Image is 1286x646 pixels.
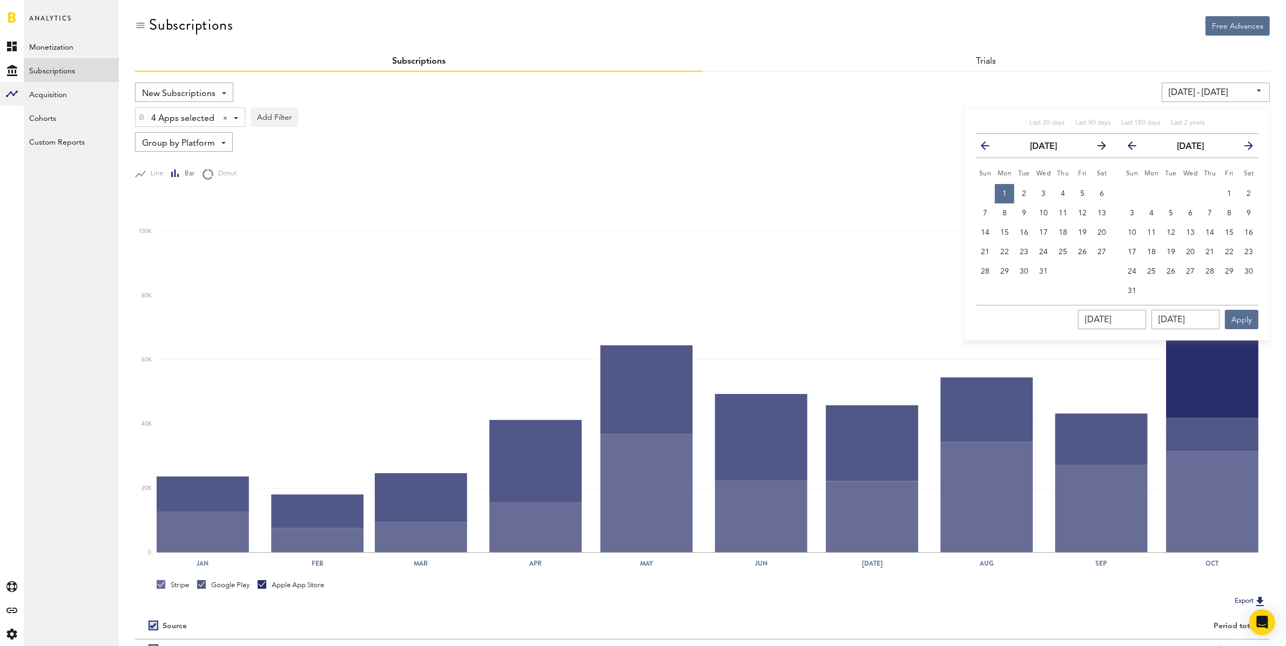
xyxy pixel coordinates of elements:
[1122,203,1142,223] button: 3
[1225,248,1234,256] span: 22
[1147,268,1156,275] span: 25
[251,107,298,127] button: Add Filter
[1200,203,1220,223] button: 7
[1152,310,1220,329] input: __/__/____
[1239,203,1258,223] button: 9
[1053,242,1073,262] button: 25
[142,486,152,491] text: 20K
[1078,171,1087,177] small: Friday
[1247,209,1251,217] span: 9
[995,262,1014,281] button: 29
[995,203,1014,223] button: 8
[1183,171,1198,177] small: Wednesday
[1014,203,1034,223] button: 9
[1239,262,1258,281] button: 30
[1244,229,1253,236] span: 16
[1206,248,1214,256] span: 21
[1030,142,1057,151] strong: [DATE]
[1098,209,1106,217] span: 13
[1188,209,1193,217] span: 6
[1053,223,1073,242] button: 18
[1239,223,1258,242] button: 16
[1121,120,1160,126] span: Last 180 days
[24,106,119,130] a: Cohorts
[1142,223,1161,242] button: 11
[1220,242,1239,262] button: 22
[1126,171,1139,177] small: Sunday
[1034,203,1053,223] button: 10
[1034,184,1053,203] button: 3
[529,559,542,568] text: Apr
[1020,268,1028,275] span: 30
[1122,223,1142,242] button: 10
[640,559,654,568] text: May
[1225,310,1258,329] button: Apply
[1080,190,1085,198] span: 5
[1020,229,1028,236] span: 16
[1041,190,1046,198] span: 3
[1022,209,1026,217] span: 9
[1149,209,1154,217] span: 4
[1186,248,1195,256] span: 20
[1161,242,1181,262] button: 19
[1161,262,1181,281] button: 26
[1181,223,1200,242] button: 13
[1092,203,1112,223] button: 13
[1181,203,1200,223] button: 6
[180,169,194,179] span: Bar
[1227,209,1231,217] span: 8
[1165,171,1177,177] small: Tuesday
[392,57,446,66] a: Subscriptions
[983,209,987,217] span: 7
[1002,209,1007,217] span: 8
[979,559,994,568] text: Aug
[755,559,767,568] text: Jun
[1206,229,1214,236] span: 14
[1122,281,1142,301] button: 31
[1244,171,1254,177] small: Saturday
[1128,229,1136,236] span: 10
[1169,209,1173,217] span: 5
[1128,287,1136,295] span: 31
[1181,242,1200,262] button: 20
[197,580,250,590] div: Google Play
[1247,190,1251,198] span: 2
[1225,268,1234,275] span: 29
[995,184,1014,203] button: 1
[1098,229,1106,236] span: 20
[976,57,996,66] a: Trials
[1239,242,1258,262] button: 23
[975,223,995,242] button: 14
[995,223,1014,242] button: 15
[142,421,152,427] text: 40K
[1206,16,1270,36] button: Free Advances
[1249,609,1275,635] div: Open Intercom Messenger
[975,262,995,281] button: 28
[1227,190,1231,198] span: 1
[1225,171,1234,177] small: Friday
[1020,248,1028,256] span: 23
[1000,248,1009,256] span: 22
[862,559,883,568] text: [DATE]
[1167,248,1175,256] span: 19
[1220,262,1239,281] button: 29
[1039,209,1048,217] span: 10
[24,35,119,58] a: Monetization
[1039,229,1048,236] span: 17
[1204,171,1216,177] small: Thursday
[1034,223,1053,242] button: 17
[1096,559,1107,568] text: Sep
[1059,248,1067,256] span: 25
[1000,268,1009,275] span: 29
[1142,242,1161,262] button: 18
[23,8,62,17] span: Support
[998,171,1012,177] small: Monday
[24,82,119,106] a: Acquisition
[1225,229,1234,236] span: 15
[1078,310,1146,329] input: __/__/____
[1029,120,1065,126] span: Last 30 days
[1244,268,1253,275] span: 30
[981,268,989,275] span: 28
[414,559,428,568] text: Mar
[1167,229,1175,236] span: 12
